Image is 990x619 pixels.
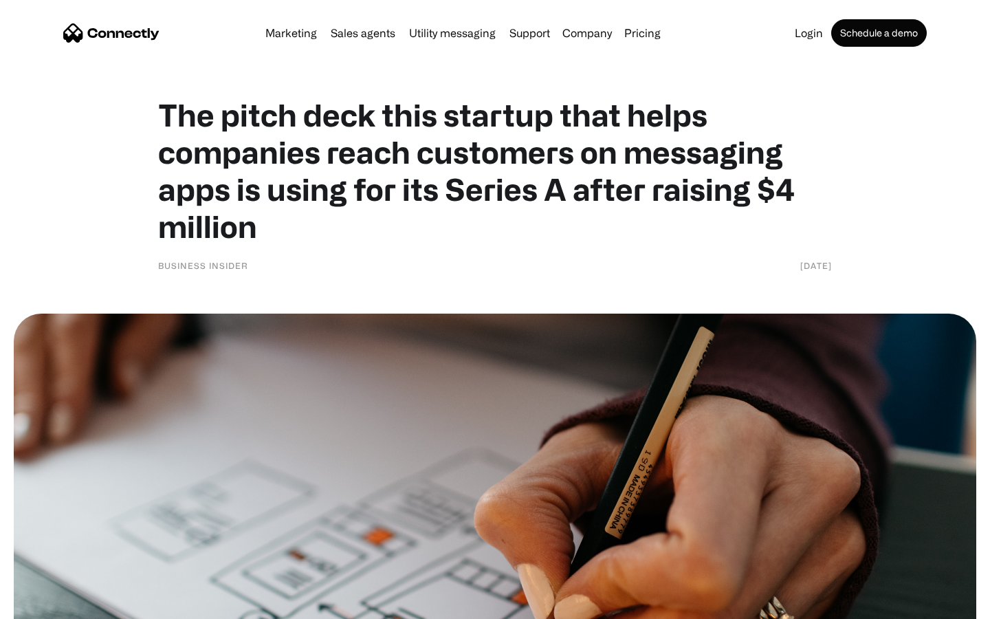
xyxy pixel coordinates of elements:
[27,595,82,614] ul: Language list
[325,28,401,39] a: Sales agents
[789,28,828,39] a: Login
[260,28,322,39] a: Marketing
[562,23,612,43] div: Company
[63,23,159,43] a: home
[558,23,616,43] div: Company
[800,259,832,272] div: [DATE]
[619,28,666,39] a: Pricing
[14,595,82,614] aside: Language selected: English
[158,96,832,245] h1: The pitch deck this startup that helps companies reach customers on messaging apps is using for i...
[404,28,501,39] a: Utility messaging
[504,28,555,39] a: Support
[831,19,927,47] a: Schedule a demo
[158,259,248,272] div: Business Insider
